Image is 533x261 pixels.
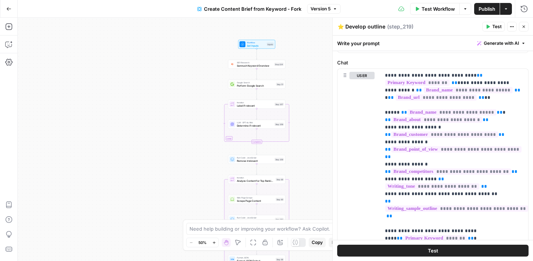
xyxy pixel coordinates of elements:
div: Step 209 [275,158,284,161]
span: Generate with AI [484,40,519,47]
button: Publish [474,3,500,15]
span: 50% [198,240,207,245]
span: Test [428,247,438,254]
div: Step 51 [276,83,284,86]
div: IterationAnalyze Content for Top Ranking PagesStep 89 [228,175,285,184]
div: SEO ResearchSemrush Keyword OverviewStep 224 [228,60,285,69]
span: Set Inputs [247,44,265,47]
div: Step 90 [276,198,284,201]
g: Edge from step_90 to step_192 [256,204,257,215]
div: Complete [228,140,285,144]
button: Create Content Brief from Keyword - Fork [193,3,306,15]
div: Complete [251,140,262,144]
div: Google SearchPerform Google SearchStep 51 [228,80,285,89]
div: Inputs [267,43,274,46]
span: Run Code · JavaScript [237,156,273,159]
div: Run Code · JavaScriptGet HeadersStep 192 [228,215,285,224]
div: Step 208 [275,123,284,126]
span: Web Page Scrape [237,196,274,199]
span: LLM · GPT-4o Mini [237,121,273,124]
div: Write your prompt [333,36,533,51]
g: Edge from step_209 to step_89 [256,164,257,175]
button: Test Workflow [410,3,459,15]
span: Analyze Content for Top Ranking Pages [237,179,274,183]
textarea: ⭐️ Develop outline [338,23,385,30]
button: Version 5 [307,4,341,14]
label: Chat [337,59,529,66]
span: Run Code · JavaScript [237,216,274,219]
div: Web Page ScrapeScrape Page ContentStep 90 [228,195,285,204]
g: Edge from step_224 to step_51 [256,69,257,80]
span: ( step_219 ) [387,23,413,30]
div: LLM · GPT-4o MiniDetermine if relevantStep 208 [228,120,285,129]
span: SEO Research [237,61,273,64]
span: Remove irrelevant [237,159,273,163]
span: Get Headers [237,219,274,222]
button: Test [482,22,505,31]
button: Generate with AI [474,39,529,48]
div: Step 207 [275,103,284,106]
button: Copy [309,238,326,247]
span: Version 5 [311,6,331,12]
g: Edge from step_206 to step_96 [256,244,257,255]
div: Step 89 [276,178,284,181]
span: Semrush Keyword Overview [237,64,273,67]
div: Step 224 [274,63,284,66]
span: Test [492,23,502,30]
g: Edge from step_207 to step_208 [256,109,257,120]
g: Edge from step_207-iteration-end to step_209 [256,144,257,155]
span: Workflow [247,41,265,44]
div: Run Code · JavaScriptRemove irrelevantStep 209 [228,155,285,164]
span: Label if relevant [237,104,273,107]
g: Edge from step_51 to step_207 [256,89,257,100]
button: Test [337,245,529,257]
img: v3j4otw2j2lxnxfkcl44e66h4fup [231,63,234,66]
div: WorkflowSet InputsInputs [228,40,285,49]
span: Iteration [237,176,274,179]
span: Perform Google Search [237,84,275,87]
span: Format JSON [237,256,274,259]
span: Create Content Brief from Keyword - Fork [204,5,301,13]
g: Edge from step_89 to step_90 [256,184,257,195]
div: Step 96 [276,258,284,261]
span: Google Search [237,81,275,84]
span: Iteration [237,101,273,104]
span: Copy [312,239,323,246]
button: user [349,72,375,79]
span: Determine if relevant [237,124,273,127]
div: LoopIterationLabel if relevantStep 207 [228,100,285,109]
g: Edge from start to step_224 [256,49,257,60]
span: Scrape Page Content [237,199,274,203]
span: Publish [479,5,495,13]
button: Paste [329,238,347,247]
span: Test Workflow [422,5,455,13]
div: Step 192 [275,218,284,221]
